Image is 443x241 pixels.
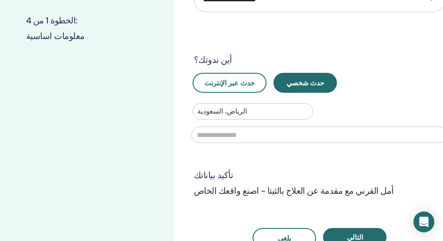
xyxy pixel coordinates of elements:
[194,169,233,181] font: تأكيد بياناتك
[26,30,85,42] font: معلومات اساسية
[26,15,76,26] font: الخطوة 1 من 4
[76,15,77,26] font: :
[194,54,232,65] font: أين ندوتك؟
[345,185,354,196] font: مع
[193,73,266,93] button: حدث عبر الإنترنت
[194,185,343,196] font: مقدمة عن العلاج بالثيتا - اصنع واقعك الخاص
[273,73,337,93] button: حدث شخصي
[204,78,255,88] font: حدث عبر الإنترنت
[356,185,394,196] font: أمل القرني
[286,78,324,88] font: حدث شخصي
[413,212,434,232] div: فتح برنامج Intercom Messenger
